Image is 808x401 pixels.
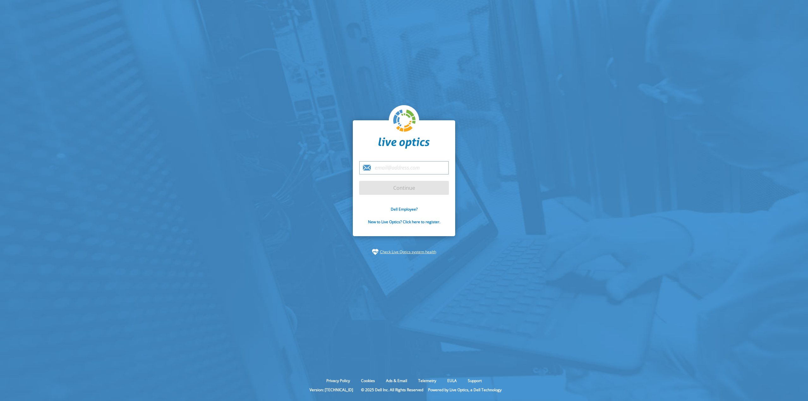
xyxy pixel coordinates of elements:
[391,206,418,212] a: Dell Employee?
[359,161,449,175] input: email@address.com
[443,378,461,383] a: EULA
[378,137,430,149] img: liveoptics-word.svg
[306,387,356,392] li: Version: [TECHNICAL_ID]
[381,378,412,383] a: Ads & Email
[368,219,440,224] a: New to Live Optics? Click here to register.
[413,378,441,383] a: Telemetry
[358,387,426,392] li: © 2025 Dell Inc. All Rights Reserved
[380,249,436,255] a: Check Live Optics system health
[393,110,416,132] img: liveoptics-logo.svg
[428,387,502,392] li: Powered by Live Optics, a Dell Technology
[356,378,380,383] a: Cookies
[463,378,486,383] a: Support
[372,249,378,255] img: status-check-icon.svg
[322,378,355,383] a: Privacy Policy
